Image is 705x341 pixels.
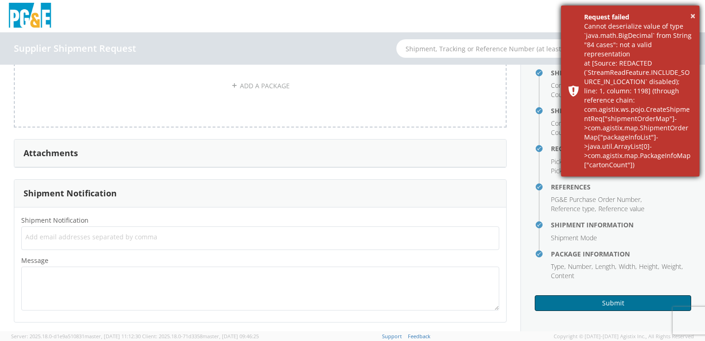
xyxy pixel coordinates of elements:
span: Copyright © [DATE]-[DATE] Agistix Inc., All Rights Reserved [554,333,694,340]
span: Country [551,90,574,99]
span: Height [639,262,658,271]
span: Pickup Close Date [551,166,603,175]
h4: Shipment Information [551,221,691,228]
a: ADD A PACKAGE [14,44,507,128]
span: Company Name [551,81,597,90]
span: master, [DATE] 11:12:30 [84,333,141,340]
li: , [551,157,605,166]
li: , [551,90,575,99]
span: master, [DATE] 09:46:25 [203,333,259,340]
li: , [619,262,637,271]
span: Country [551,128,574,137]
button: Submit [535,295,691,311]
li: , [551,195,642,204]
span: Server: 2025.18.0-d1e9a510831 [11,333,141,340]
span: Reference value [598,204,645,213]
span: Shipment Notification [21,216,89,225]
span: Reference type [551,204,595,213]
li: , [551,262,566,271]
h4: Requested Pickup Date & Time [551,145,691,152]
span: Pickup Open Date [551,157,603,166]
li: , [551,81,598,90]
span: Number [568,262,591,271]
h4: References [551,183,691,190]
div: Request failed [584,12,693,22]
li: , [662,262,683,271]
h4: Supplier Shipment Request [14,43,136,54]
input: Shipment, Tracking or Reference Number (at least 4 chars) [396,39,627,58]
li: , [568,262,593,271]
li: , [551,119,598,128]
a: Feedback [408,333,430,340]
li: , [639,262,659,271]
a: Support [382,333,402,340]
span: Message [21,256,48,265]
span: Client: 2025.18.0-71d3358 [142,333,259,340]
li: , [551,166,605,176]
span: PG&E Purchase Order Number [551,195,640,204]
li: , [595,262,616,271]
span: Company Name [551,119,597,128]
span: Type [551,262,564,271]
img: pge-logo-06675f144f4cfa6a6814.png [7,3,53,30]
span: Content [551,271,574,280]
h4: Ship To [551,107,691,114]
h3: Attachments [24,149,78,158]
h3: Shipment Notification [24,189,117,198]
span: Length [595,262,615,271]
h4: Ship From [551,69,691,76]
li: , [551,128,575,137]
button: × [690,10,695,23]
span: Width [619,262,635,271]
span: Shipment Mode [551,233,597,242]
span: Weight [662,262,681,271]
h4: Package Information [551,250,691,257]
span: Add email addresses separated by comma [25,232,495,242]
li: , [551,204,596,213]
div: Cannot deserialize value of type `java.math.BigDecimal` from String "84 cases": not a valid repre... [584,22,693,170]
